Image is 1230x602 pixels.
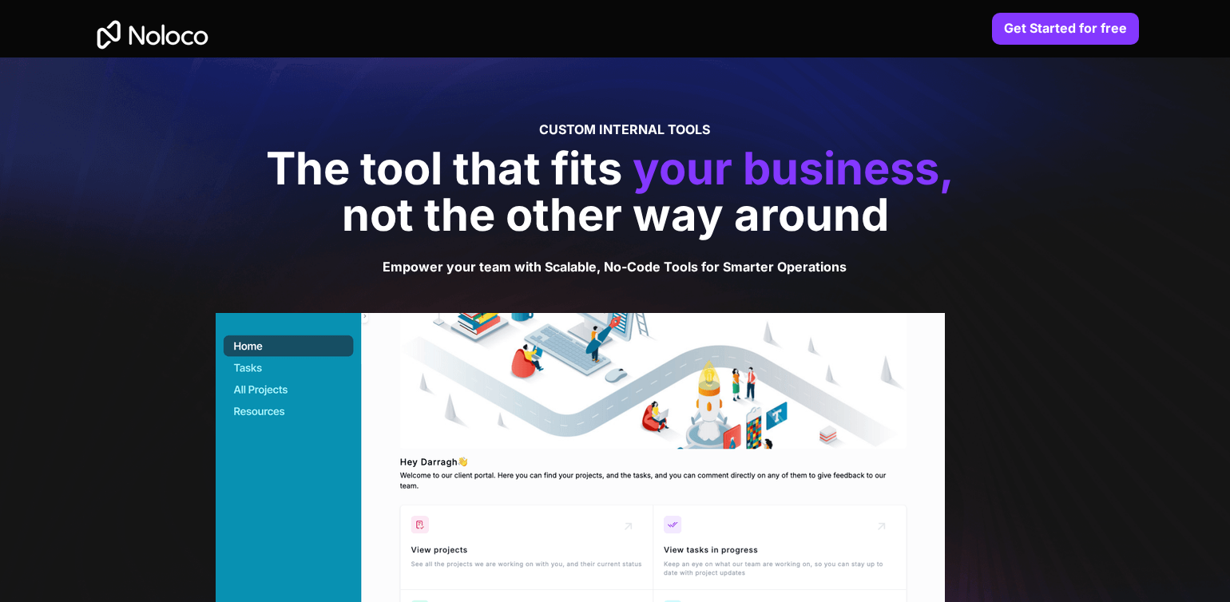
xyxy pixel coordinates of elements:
span: your business, [633,141,954,196]
span: CUSTOM INTERNAL TOOLS [539,121,710,137]
a: Get Started for free [992,13,1139,45]
span: The tool that fits [266,141,622,196]
strong: Get Started for free [1004,20,1127,36]
strong: Empower your team with Scalable, No-Code Tools for Smarter Operations [383,259,847,275]
span: not the other way around [342,188,889,242]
